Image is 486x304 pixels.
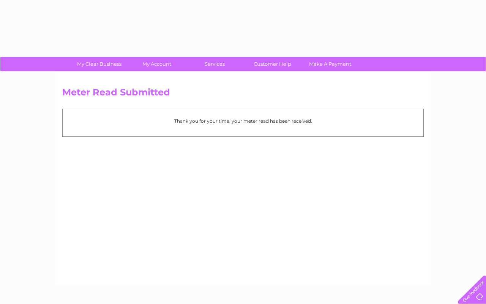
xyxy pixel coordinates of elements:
[62,87,424,101] h2: Meter Read Submitted
[126,57,188,71] a: My Account
[183,57,246,71] a: Services
[299,57,361,71] a: Make A Payment
[68,57,131,71] a: My Clear Business
[241,57,304,71] a: Customer Help
[66,117,420,125] p: Thank you for your time, your meter read has been received.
